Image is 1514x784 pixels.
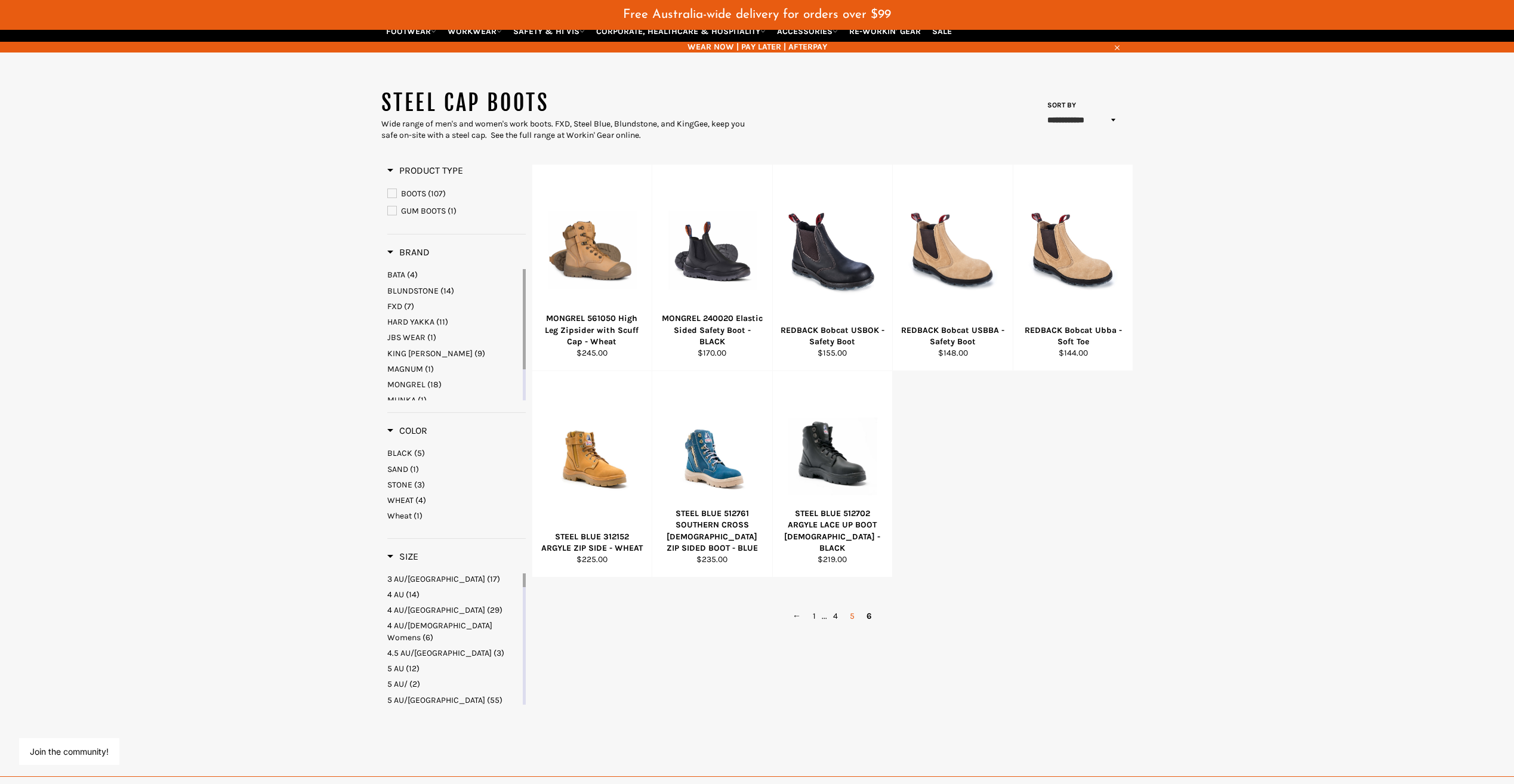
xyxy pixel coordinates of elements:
[414,480,425,490] span: (3)
[1013,165,1133,371] a: REDBACK Bobcat Ubba - Soft ToeREDBACK Bobcat Ubba - Soft Toe$144.00
[406,589,420,600] span: (14)
[387,511,412,521] span: Wheat
[539,313,645,347] div: MONGREL 561050 High Leg Zipsider with Scuff Cap - Wheat
[387,480,412,490] span: STONE
[436,317,448,327] span: (11)
[409,679,420,689] span: (2)
[844,607,861,625] a: 5
[387,589,404,600] span: 4 AU
[387,269,520,280] a: BATA
[387,246,430,258] h3: Brand
[387,165,463,177] h3: Product Type
[387,464,526,475] a: SAND
[827,607,844,625] a: 4
[772,165,893,371] a: REDBACK Bobcat USBOK - Safety BootREDBACK Bobcat USBOK - Safety Boot$155.00
[772,371,893,578] a: STEEL BLUE 512702 ARGYLE LACE UP BOOT LADIES - BLACKSTEEL BLUE 512702 ARGYLE LACE UP BOOT [DEMOGR...
[440,286,454,296] span: (14)
[387,246,430,258] span: Brand
[387,394,520,406] a: MUNKA
[652,371,772,578] a: STEEL BLUE 512761 SOUTHERN CROSS LADIES ZIP SIDED BOOT - BLUESTEEL BLUE 512761 SOUTHERN CROSS [DE...
[660,313,765,347] div: MONGREL 240020 Elastic Sided Safety Boot - BLACK
[418,395,427,405] span: (1)
[901,325,1006,348] div: REDBACK Bobcat USBBA - Safety Boot
[532,371,652,578] a: STEEL BLUE 312152 ARGYLE ZIP SIDE - WHEATSTEEL BLUE 312152 ARGYLE ZIP SIDE - WHEAT$225.00
[381,88,757,118] h1: STEEL CAP BOOTS
[787,607,807,625] a: ←
[487,695,502,705] span: (55)
[494,648,504,658] span: (3)
[381,41,1133,53] span: WEAR NOW | PAY LATER | AFTERPAY
[387,379,520,390] a: MONGREL
[387,317,434,327] span: HARD YAKKA
[387,270,405,280] span: BATA
[387,301,402,311] span: FXD
[387,663,404,674] span: 5 AU
[410,464,419,474] span: (1)
[508,21,590,42] a: SAFETY & HI VIS
[387,316,520,328] a: HARD YAKKA
[425,364,434,374] span: (1)
[387,301,520,312] a: FXD
[428,189,446,199] span: (107)
[407,270,418,280] span: (4)
[387,425,427,437] h3: Color
[387,363,520,375] a: MAGNUM
[387,447,526,459] a: BLACK
[443,21,507,42] a: WORKWEAR
[591,21,770,42] a: CORPORATE, HEALTHCARE & HOSPITALITY
[427,332,436,342] span: (1)
[387,573,520,585] a: 3 AU/UK
[387,448,412,458] span: BLACK
[387,464,408,474] span: SAND
[844,21,926,42] a: RE-WORKIN' GEAR
[401,189,426,199] span: BOOTS
[387,589,520,600] a: 4 AU
[807,607,822,625] a: 1
[387,695,485,705] span: 5 AU/[GEOGRAPHIC_DATA]
[387,695,520,706] a: 5 AU/UK
[892,165,1013,371] a: REDBACK Bobcat USBBA - Safety BootREDBACK Bobcat USBBA - Safety Boot$148.00
[387,679,408,689] span: 5 AU/
[381,21,441,42] a: FOOTWEAR
[30,746,109,757] button: Join the community!
[623,8,891,21] span: Free Australia-wide delivery for orders over $99
[387,332,520,343] a: JBS WEAR
[660,508,765,554] div: STEEL BLUE 512761 SOUTHERN CROSS [DEMOGRAPHIC_DATA] ZIP SIDED BOOT - BLUE
[381,119,745,140] span: Wide range of men's and women's work boots. FXD, Steel Blue, Blundstone, and KingGee, keep you sa...
[474,348,485,359] span: (9)
[401,206,446,216] span: GUM BOOTS
[387,348,473,359] span: KING [PERSON_NAME]
[415,495,426,505] span: (4)
[780,508,885,554] div: STEEL BLUE 512702 ARGYLE LACE UP BOOT [DEMOGRAPHIC_DATA] - BLACK
[652,165,772,371] a: MONGREL 240020 Elastic Sided Safety Boot - BLACKMONGREL 240020 Elastic Sided Safety Boot - BLACK$...
[448,206,457,216] span: (1)
[427,379,442,390] span: (18)
[387,379,425,390] span: MONGREL
[387,348,520,359] a: KING GEE
[404,301,414,311] span: (7)
[387,286,439,296] span: BLUNDSTONE
[387,495,526,506] a: WHEAT
[1020,325,1126,348] div: REDBACK Bobcat Ubba - Soft Toe
[387,621,492,642] span: 4 AU/[DEMOGRAPHIC_DATA] Womens
[780,325,885,348] div: REDBACK Bobcat USBOK - Safety Boot
[414,511,423,521] span: (1)
[387,605,485,615] span: 4 AU/[GEOGRAPHIC_DATA]
[1044,100,1077,110] label: Sort by
[387,678,520,690] a: 5 AU/
[387,285,520,297] a: BLUNDSTONE
[387,647,520,659] a: 4.5 AU/UK
[387,479,526,490] a: STONE
[822,611,827,621] span: ...
[487,574,500,584] span: (17)
[387,604,520,616] a: 4 AU/UK
[387,551,418,563] h3: Size
[927,21,957,42] a: SALE
[539,531,645,554] div: STEEL BLUE 312152 ARGYLE ZIP SIDE - WHEAT
[387,495,414,505] span: WHEAT
[387,663,520,674] a: 5 AU
[387,364,423,374] span: MAGNUM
